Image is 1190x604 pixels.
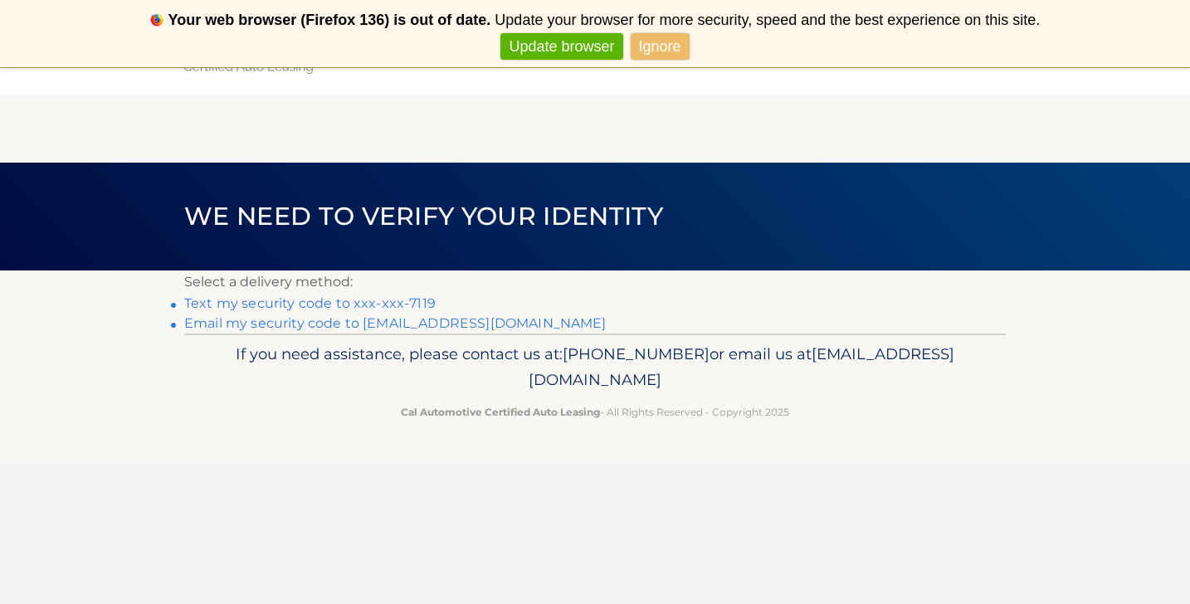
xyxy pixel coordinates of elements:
[563,344,710,363] span: [PHONE_NUMBER]
[500,33,622,61] a: Update browser
[401,406,600,418] strong: Cal Automotive Certified Auto Leasing
[495,12,1040,28] span: Update your browser for more security, speed and the best experience on this site.
[195,341,995,394] p: If you need assistance, please contact us at: or email us at
[631,33,690,61] a: Ignore
[184,295,436,311] a: Text my security code to xxx-xxx-7119
[184,315,607,331] a: Email my security code to [EMAIL_ADDRESS][DOMAIN_NAME]
[184,270,1006,294] p: Select a delivery method:
[184,201,663,231] span: We need to verify your identity
[195,403,995,421] p: - All Rights Reserved - Copyright 2025
[168,12,491,28] b: Your web browser (Firefox 136) is out of date.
